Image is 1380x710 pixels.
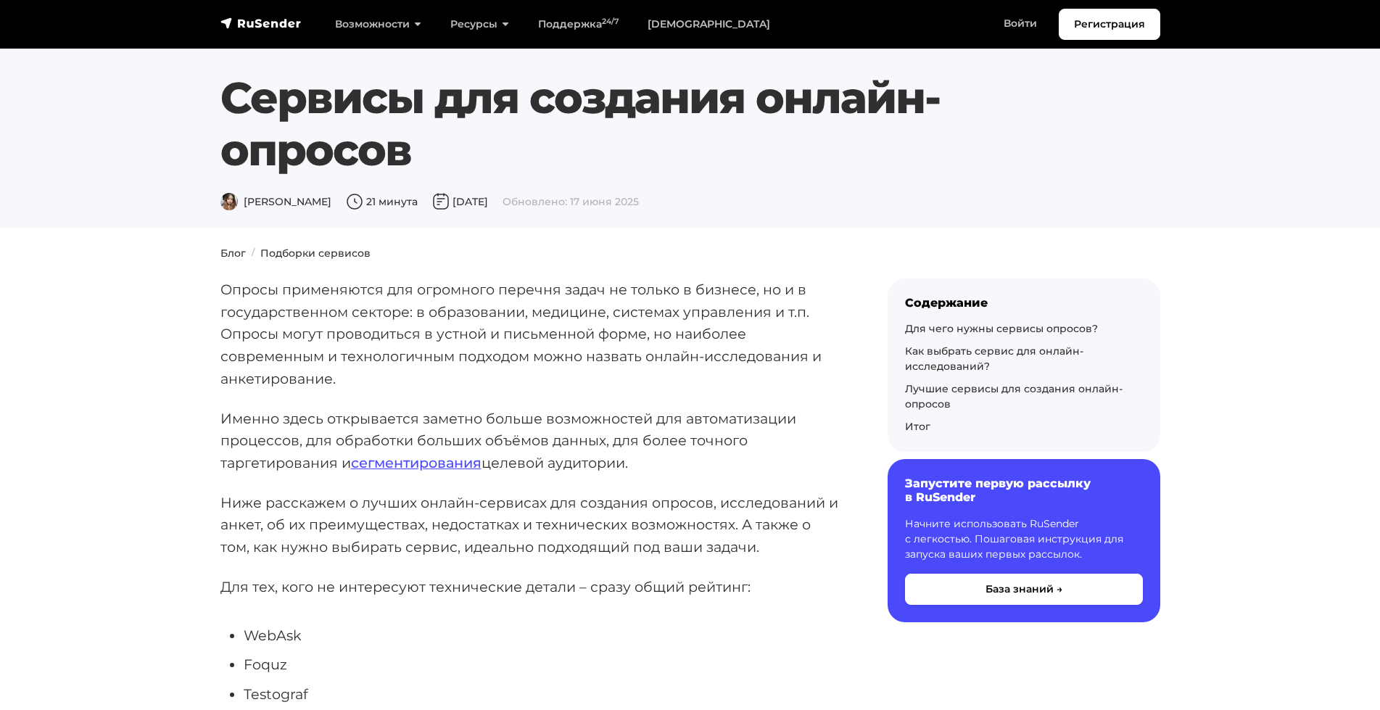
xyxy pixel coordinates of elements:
[905,322,1098,335] a: Для чего нужны сервисы опросов?
[905,574,1143,605] button: База знаний →
[905,382,1123,410] a: Лучшие сервисы для создания онлайн-опросов
[346,195,418,208] span: 21 минута
[220,408,841,474] p: Именно здесь открывается заметно больше возможностей для автоматизации процессов, для обработки б...
[321,9,436,39] a: Возможности
[503,195,639,208] span: Обновлено: 17 июня 2025
[989,9,1051,38] a: Войти
[905,296,1143,310] div: Содержание
[220,576,841,598] p: Для тех, кого не интересуют технические детали – сразу общий рейтинг:
[220,278,841,390] p: Опросы применяются для огромного перечня задач не только в бизнесе, но и в государственном сектор...
[220,247,246,260] a: Блог
[905,420,930,433] a: Итог
[432,193,450,210] img: Дата публикации
[220,195,331,208] span: [PERSON_NAME]
[633,9,785,39] a: [DEMOGRAPHIC_DATA]
[220,72,1081,176] h1: Сервисы для создания онлайн-опросов
[244,624,841,647] li: WebAsk
[888,459,1160,622] a: Запустите первую рассылку в RuSender Начните использовать RuSender с легкостью. Пошаговая инструк...
[244,683,841,706] li: Testograf
[1059,9,1160,40] a: Регистрация
[524,9,633,39] a: Поддержка24/7
[220,492,841,558] p: Ниже расскажем о лучших онлайн-сервисах для создания опросов, исследований и анкет, об их преимущ...
[244,653,841,676] li: Foquz
[436,9,524,39] a: Ресурсы
[212,246,1169,261] nav: breadcrumb
[905,516,1143,562] p: Начните использовать RuSender с легкостью. Пошаговая инструкция для запуска ваших первых рассылок.
[432,195,488,208] span: [DATE]
[905,344,1083,373] a: Как выбрать сервис для онлайн-исследований?
[220,16,302,30] img: RuSender
[905,476,1143,504] h6: Запустите первую рассылку в RuSender
[346,193,363,210] img: Время чтения
[246,246,371,261] li: Подборки сервисов
[351,454,482,471] a: сегментирования
[602,17,619,26] sup: 24/7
